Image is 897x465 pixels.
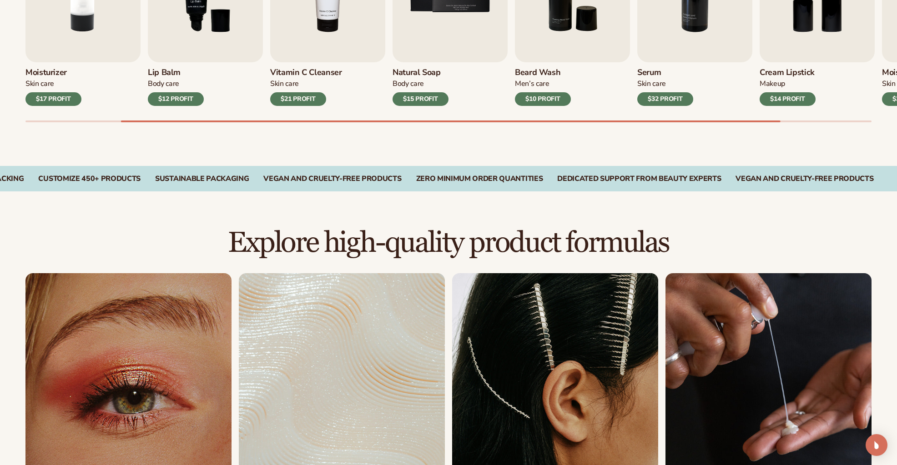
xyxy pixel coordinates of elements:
[25,228,872,258] h2: Explore high-quality product formulas
[393,92,448,106] div: $15 PROFIT
[515,92,571,106] div: $10 PROFIT
[760,92,816,106] div: $14 PROFIT
[557,175,721,183] div: DEDICATED SUPPORT FROM BEAUTY EXPERTS
[416,175,543,183] div: ZERO MINIMUM ORDER QUANTITIES
[637,79,693,89] div: Skin Care
[25,68,81,78] h3: Moisturizer
[148,79,204,89] div: Body Care
[25,92,81,106] div: $17 PROFIT
[760,79,816,89] div: Makeup
[270,79,342,89] div: Skin Care
[263,175,401,183] div: VEGAN AND CRUELTY-FREE PRODUCTS
[155,175,249,183] div: SUSTAINABLE PACKAGING
[515,79,571,89] div: Men’s Care
[393,68,448,78] h3: Natural Soap
[25,79,81,89] div: Skin Care
[148,68,204,78] h3: Lip Balm
[760,68,816,78] h3: Cream Lipstick
[38,175,141,183] div: CUSTOMIZE 450+ PRODUCTS
[270,68,342,78] h3: Vitamin C Cleanser
[637,92,693,106] div: $32 PROFIT
[637,68,693,78] h3: Serum
[736,175,873,183] div: Vegan and Cruelty-Free Products
[270,92,326,106] div: $21 PROFIT
[148,92,204,106] div: $12 PROFIT
[515,68,571,78] h3: Beard Wash
[393,79,448,89] div: Body Care
[866,434,887,456] div: Open Intercom Messenger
